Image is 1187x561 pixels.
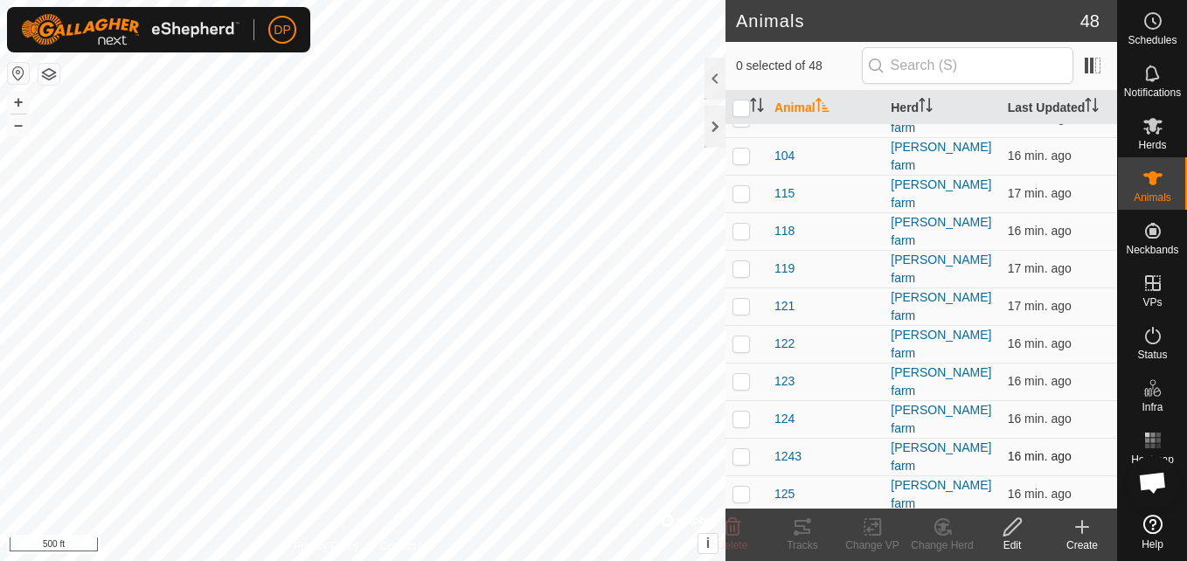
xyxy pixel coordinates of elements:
span: 119 [774,260,795,278]
span: 118 [774,222,795,240]
div: [PERSON_NAME] farm [891,176,993,212]
span: 115 [774,184,795,203]
div: Edit [977,537,1047,553]
span: Oct 15, 2025, 10:08 AM [1008,149,1072,163]
span: Animals [1134,192,1171,203]
span: 121 [774,297,795,315]
div: [PERSON_NAME] farm [891,213,993,250]
span: 123 [774,372,795,391]
span: 122 [774,335,795,353]
span: 104 [774,147,795,165]
div: [PERSON_NAME] farm [891,138,993,175]
p-sorticon: Activate to sort [1085,100,1099,114]
span: 0 selected of 48 [736,57,862,75]
span: 48 [1080,8,1100,34]
span: Oct 15, 2025, 10:08 AM [1008,412,1072,426]
input: Search (S) [862,47,1073,84]
th: Animal [767,91,884,125]
span: 124 [774,410,795,428]
span: Oct 15, 2025, 10:08 AM [1008,261,1072,275]
a: Help [1118,508,1187,557]
span: Infra [1142,402,1163,412]
span: Oct 15, 2025, 10:08 AM [1008,299,1072,313]
p-sorticon: Activate to sort [750,100,764,114]
span: Oct 15, 2025, 10:08 AM [1008,336,1072,350]
span: Oct 15, 2025, 10:08 AM [1008,487,1072,501]
th: Herd [884,91,1000,125]
div: Tracks [767,537,837,553]
span: Heatmap [1131,454,1174,465]
span: Help [1142,539,1163,550]
button: Map Layers [38,64,59,85]
p-sorticon: Activate to sort [919,100,933,114]
span: Status [1137,350,1167,360]
div: [PERSON_NAME] farm [891,364,993,400]
span: 125 [774,485,795,503]
span: Neckbands [1126,245,1178,255]
div: Change Herd [907,537,977,553]
div: Open chat [1127,456,1179,509]
div: [PERSON_NAME] farm [891,401,993,438]
a: Privacy Policy [294,538,359,554]
div: [PERSON_NAME] farm [891,288,993,325]
span: Oct 15, 2025, 10:08 AM [1008,374,1072,388]
div: [PERSON_NAME] farm [891,326,993,363]
span: Oct 15, 2025, 10:08 AM [1008,186,1072,200]
span: Delete [718,539,748,551]
div: Change VP [837,537,907,553]
button: Reset Map [8,63,29,84]
span: DP [274,21,290,39]
div: [PERSON_NAME] farm [891,251,993,287]
span: VPs [1142,297,1162,308]
span: 1243 [774,447,802,466]
span: Oct 15, 2025, 10:08 AM [1008,449,1072,463]
span: Herds [1138,140,1166,150]
div: [PERSON_NAME] farm [891,476,993,513]
img: Gallagher Logo [21,14,239,45]
div: [PERSON_NAME] farm [891,439,993,475]
button: + [8,92,29,113]
span: Oct 15, 2025, 10:08 AM [1008,224,1072,238]
div: Create [1047,537,1117,553]
th: Last Updated [1001,91,1117,125]
button: i [698,534,718,553]
span: Schedules [1128,35,1177,45]
a: Contact Us [380,538,432,554]
span: Notifications [1124,87,1181,98]
p-sorticon: Activate to sort [816,100,830,114]
span: i [706,536,710,551]
h2: Animals [736,10,1080,31]
button: – [8,114,29,135]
